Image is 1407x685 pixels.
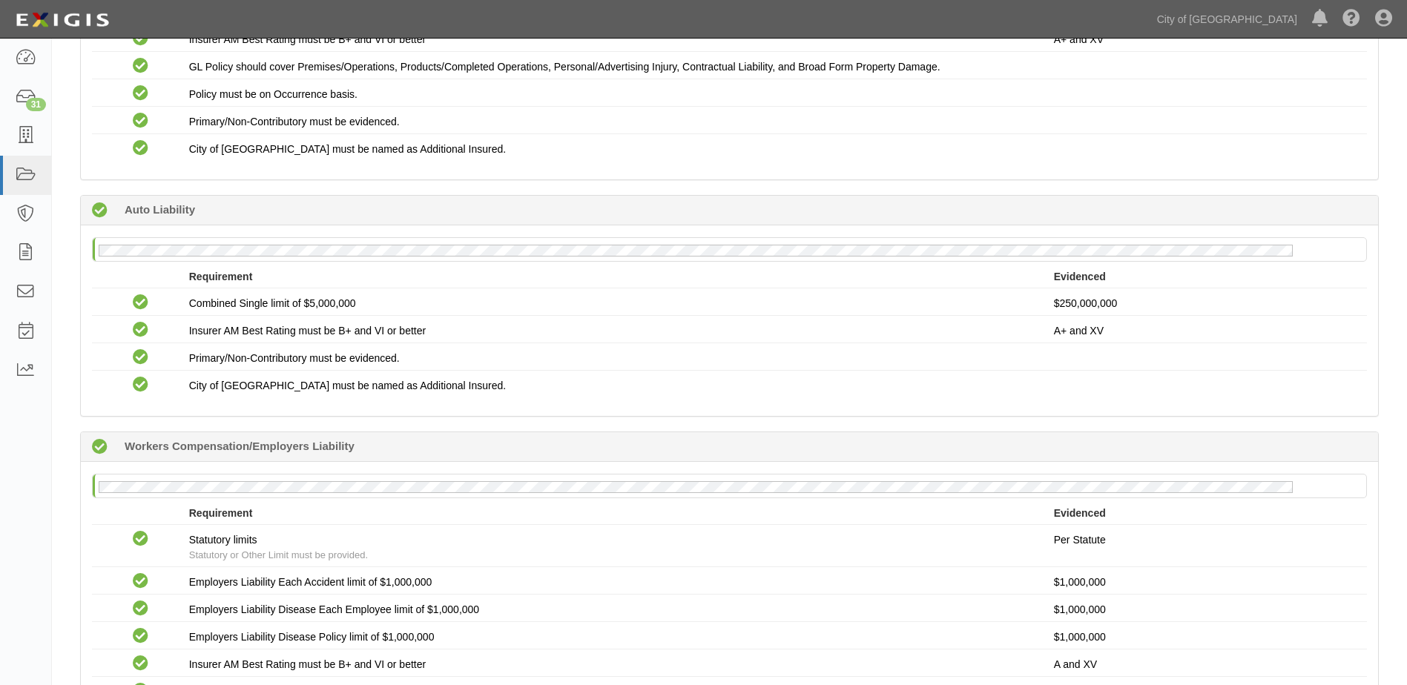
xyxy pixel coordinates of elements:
span: Insurer AM Best Rating must be B+ and VI or better [189,33,426,45]
p: A+ and XV [1054,323,1356,338]
i: Compliant [133,656,148,672]
b: Auto Liability [125,202,195,217]
i: Compliant [133,601,148,617]
i: Compliant [133,574,148,589]
span: Statutory limits [189,534,257,546]
span: Primary/Non-Contributory must be evidenced. [189,352,400,364]
p: $1,000,000 [1054,629,1356,644]
p: $1,000,000 [1054,575,1356,589]
i: Compliant 85 days (since 07/08/2025) [92,440,108,455]
div: 31 [26,98,46,111]
i: Compliant [133,350,148,365]
i: Compliant [133,86,148,102]
span: Statutory or Other Limit must be provided. [189,549,368,560]
span: Combined Single limit of $5,000,000 [189,297,356,309]
i: Compliant [133,532,148,547]
i: Compliant 107 days (since 06/16/2025) [92,203,108,219]
span: Insurer AM Best Rating must be B+ and VI or better [189,325,426,337]
strong: Requirement [189,271,253,282]
i: Compliant [133,322,148,338]
strong: Evidenced [1054,507,1106,519]
strong: Requirement [189,507,253,519]
i: Compliant [133,113,148,129]
p: A+ and XV [1054,32,1356,47]
span: GL Policy should cover Premises/Operations, Products/Completed Operations, Personal/Advertising I... [189,61,940,73]
span: Employers Liability Each Accident limit of $1,000,000 [189,576,432,588]
span: Employers Liability Disease Each Employee limit of $1,000,000 [189,603,479,615]
b: Workers Compensation/Employers Liability [125,438,355,454]
img: logo-5460c22ac91f19d4615b14bd174203de0afe785f0fc80cf4dbbc73dc1793850b.png [11,7,113,33]
i: Compliant [133,141,148,156]
span: Insurer AM Best Rating must be B+ and VI or better [189,658,426,670]
i: Help Center - Complianz [1342,10,1360,28]
i: Compliant [133,377,148,393]
a: City of [GEOGRAPHIC_DATA] [1150,4,1305,34]
i: Compliant [133,31,148,47]
p: $250,000,000 [1054,296,1356,311]
p: A and XV [1054,657,1356,672]
i: Compliant [133,295,148,311]
span: Policy must be on Occurrence basis. [189,88,357,100]
span: Primary/Non-Contributory must be evidenced. [189,116,400,128]
span: City of [GEOGRAPHIC_DATA] must be named as Additional Insured. [189,380,506,391]
i: Compliant [133,629,148,644]
p: Per Statute [1054,532,1356,547]
span: Employers Liability Disease Policy limit of $1,000,000 [189,631,435,643]
p: $1,000,000 [1054,602,1356,617]
i: Compliant [133,59,148,74]
strong: Evidenced [1054,271,1106,282]
span: City of [GEOGRAPHIC_DATA] must be named as Additional Insured. [189,143,506,155]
